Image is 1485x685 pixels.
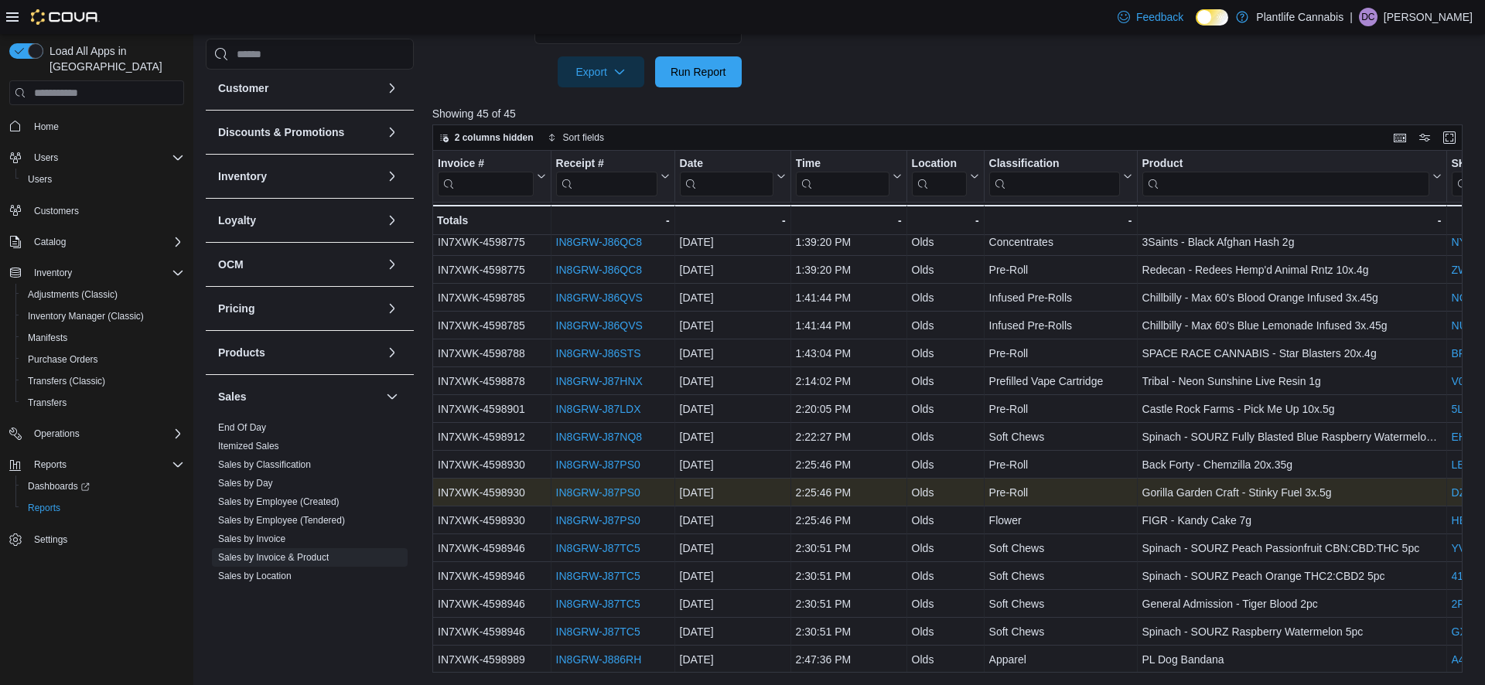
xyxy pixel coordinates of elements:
[22,499,184,517] span: Reports
[22,372,184,390] span: Transfers (Classic)
[438,157,534,172] div: Invoice #
[22,350,184,369] span: Purchase Orders
[555,458,640,471] a: IN8GRW-J87PS0
[679,233,785,251] div: [DATE]
[218,301,254,316] h3: Pricing
[1142,650,1441,669] div: PL Dog Bandana
[218,80,268,96] h3: Customer
[988,511,1132,530] div: Flower
[911,400,978,418] div: Olds
[988,567,1132,585] div: Soft Chews
[15,284,190,305] button: Adjustments (Classic)
[22,170,58,189] a: Users
[383,255,401,274] button: OCM
[22,477,96,496] a: Dashboards
[795,157,889,196] div: Time
[679,428,785,446] div: [DATE]
[218,571,292,581] a: Sales by Location
[218,570,292,582] span: Sales by Location
[555,236,642,248] a: IN8GRW-J86QC8
[3,423,190,445] button: Operations
[795,211,901,230] div: -
[911,455,978,474] div: Olds
[555,319,642,332] a: IN8GRW-J86QVS
[206,418,414,684] div: Sales
[1142,372,1441,390] div: Tribal - Neon Sunshine Live Resin 1g
[911,372,978,390] div: Olds
[988,157,1119,172] div: Classification
[28,424,86,443] button: Operations
[1142,344,1441,363] div: SPACE RACE CANNABIS - Star Blasters 20x.4g
[28,480,90,492] span: Dashboards
[218,345,265,360] h3: Products
[1196,9,1228,26] input: Dark Mode
[679,595,785,613] div: [DATE]
[555,542,640,554] a: IN8GRW-J87TC5
[795,595,901,613] div: 2:30:51 PM
[28,310,144,322] span: Inventory Manager (Classic)
[1142,157,1429,196] div: Product
[679,157,773,172] div: Date
[1142,622,1441,641] div: Spinach - SOURZ Raspberry Watermelon 5pc
[218,458,311,471] span: Sales by Classification
[438,261,546,279] div: IN7XWK-4598775
[438,288,546,307] div: IN7XWK-4598785
[988,316,1132,335] div: Infused Pre-Rolls
[34,205,79,217] span: Customers
[383,343,401,362] button: Products
[438,157,534,196] div: Invoice #
[218,80,380,96] button: Customer
[555,375,642,387] a: IN8GRW-J87HNX
[558,56,644,87] button: Export
[22,394,73,412] a: Transfers
[555,157,657,172] div: Receipt #
[3,454,190,475] button: Reports
[218,478,273,489] a: Sales by Day
[795,455,901,474] div: 2:25:46 PM
[28,116,184,135] span: Home
[438,316,546,335] div: IN7XWK-4598785
[555,431,642,443] a: IN8GRW-J87NQ8
[795,233,901,251] div: 1:39:20 PM
[28,424,184,443] span: Operations
[1256,8,1343,26] p: Plantlife Cannabis
[555,514,640,527] a: IN8GRW-J87PS0
[218,477,273,489] span: Sales by Day
[218,459,311,470] a: Sales by Classification
[1142,428,1441,446] div: Spinach - SOURZ Fully Blasted Blue Raspberry Watermelon 10pc
[218,257,244,272] h3: OCM
[1142,483,1441,502] div: Gorilla Garden Craft - Stinky Fuel 3x.5g
[28,202,85,220] a: Customers
[218,301,380,316] button: Pricing
[555,653,641,666] a: IN8GRW-J886RH
[28,118,65,136] a: Home
[43,43,184,74] span: Load All Apps in [GEOGRAPHIC_DATA]
[1142,233,1441,251] div: 3Saints - Black Afghan Hash 2g
[22,285,184,304] span: Adjustments (Classic)
[988,428,1132,446] div: Soft Chews
[15,305,190,327] button: Inventory Manager (Classic)
[1142,539,1441,557] div: Spinach - SOURZ Peach Passionfruit CBN:CBD:THC 5pc
[795,539,901,557] div: 2:30:51 PM
[28,397,67,409] span: Transfers
[438,233,546,251] div: IN7XWK-4598775
[988,233,1132,251] div: Concentrates
[15,370,190,392] button: Transfers (Classic)
[28,148,184,167] span: Users
[911,595,978,613] div: Olds
[795,157,889,172] div: Time
[218,515,345,526] a: Sales by Employee (Tendered)
[988,483,1132,502] div: Pre-Roll
[3,199,190,222] button: Customers
[1142,595,1441,613] div: General Admission - Tiger Blood 2pc
[432,106,1473,121] p: Showing 45 of 45
[555,157,657,196] div: Receipt # URL
[1142,288,1441,307] div: Chillbilly - Max 60's Blood Orange Infused 3x.45g
[218,345,380,360] button: Products
[988,595,1132,613] div: Soft Chews
[988,400,1132,418] div: Pre-Roll
[911,567,978,585] div: Olds
[795,567,901,585] div: 2:30:51 PM
[28,353,98,366] span: Purchase Orders
[671,64,726,80] span: Run Report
